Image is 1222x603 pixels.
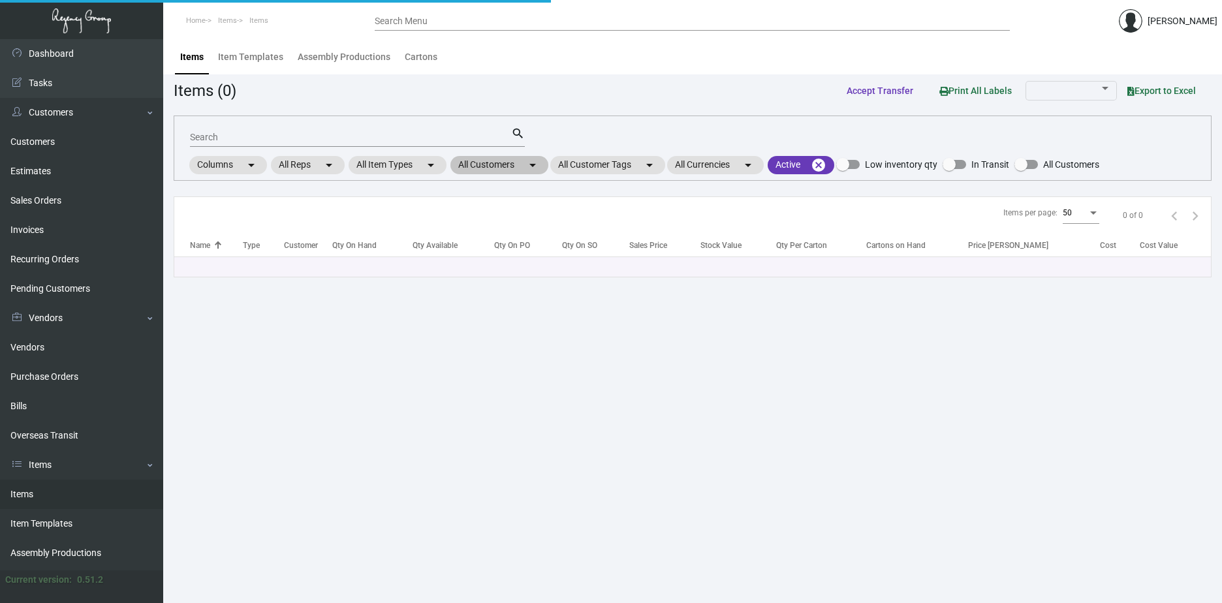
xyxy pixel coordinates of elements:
div: Items per page: [1003,207,1057,219]
div: Cartons [405,50,437,64]
div: Qty On Hand [332,240,377,251]
span: Items [249,16,268,25]
span: Items [218,16,237,25]
div: Items (0) [174,79,236,102]
div: Qty Per Carton [776,240,827,251]
th: Customer [284,234,332,256]
div: Qty On PO [494,240,563,251]
span: Export to Excel [1127,85,1196,96]
div: Qty Available [413,240,494,251]
span: Home [186,16,206,25]
div: Cartons on Hand [866,240,926,251]
mat-select: Items per page: [1063,209,1099,218]
mat-icon: cancel [811,157,826,173]
mat-icon: arrow_drop_down [642,157,657,173]
mat-icon: search [511,126,525,142]
span: In Transit [971,157,1009,172]
div: Current version: [5,573,72,587]
mat-chip: Columns [189,156,267,174]
div: Qty On Hand [332,240,413,251]
div: Items [180,50,204,64]
mat-chip: All Item Types [349,156,446,174]
mat-icon: arrow_drop_down [525,157,540,173]
div: Cost Value [1140,240,1211,251]
span: Print All Labels [939,85,1012,96]
mat-icon: arrow_drop_down [740,157,756,173]
div: Qty On PO [494,240,530,251]
div: Cost Value [1140,240,1178,251]
mat-chip: All Currencies [667,156,764,174]
mat-chip: Active [768,156,834,174]
img: admin@bootstrapmaster.com [1119,9,1142,33]
div: Cartons on Hand [866,240,968,251]
div: Item Templates [218,50,283,64]
div: Name [190,240,243,251]
mat-chip: All Reps [271,156,345,174]
div: Qty Per Carton [776,240,866,251]
div: Qty Available [413,240,458,251]
button: Print All Labels [929,78,1022,102]
div: Type [243,240,284,251]
div: Qty On SO [562,240,597,251]
div: Sales Price [629,240,700,251]
span: 50 [1063,208,1072,217]
div: Qty On SO [562,240,629,251]
div: Stock Value [700,240,776,251]
mat-chip: All Customers [450,156,548,174]
span: Low inventory qty [865,157,937,172]
div: 0 of 0 [1123,209,1143,221]
div: 0.51.2 [77,573,103,587]
div: Assembly Productions [298,50,390,64]
div: Cost [1100,240,1140,251]
mat-icon: arrow_drop_down [423,157,439,173]
span: Accept Transfer [847,85,913,96]
div: Price [PERSON_NAME] [968,240,1048,251]
button: Export to Excel [1117,79,1206,102]
button: Next page [1185,205,1206,226]
button: Accept Transfer [836,79,924,102]
div: Stock Value [700,240,742,251]
div: Type [243,240,260,251]
mat-icon: arrow_drop_down [243,157,259,173]
mat-chip: All Customer Tags [550,156,665,174]
div: [PERSON_NAME] [1148,14,1217,28]
div: Cost [1100,240,1116,251]
div: Sales Price [629,240,667,251]
mat-icon: arrow_drop_down [321,157,337,173]
button: Previous page [1164,205,1185,226]
div: Name [190,240,210,251]
div: Price [PERSON_NAME] [968,240,1100,251]
span: All Customers [1043,157,1099,172]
